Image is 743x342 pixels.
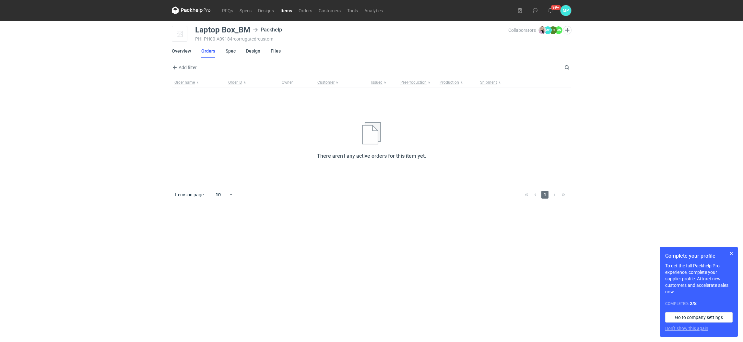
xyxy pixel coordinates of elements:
h1: Complete your profile [665,252,733,260]
a: Items [277,6,295,14]
p: To get the full Packhelp Pro experience, complete your supplier profile. Attract new customers an... [665,263,733,295]
div: 10 [208,190,229,199]
span: • corrugated [232,36,256,42]
a: Orders [295,6,315,14]
a: Specs [236,6,255,14]
span: 1 [541,191,548,199]
span: • custom [256,36,273,42]
button: 99+ [545,5,556,16]
span: Items on page [175,191,204,198]
div: Packhelp [253,26,282,34]
button: MP [560,5,571,16]
figcaption: MP [544,26,552,34]
a: Designs [255,6,277,14]
strong: 2 / 8 [690,301,697,306]
a: Go to company settings [665,312,733,323]
a: Design [246,44,260,58]
div: Completed: [665,300,733,307]
figcaption: ŁC [549,26,557,34]
a: Orders [201,44,215,58]
a: Analytics [361,6,386,14]
a: RFQs [219,6,236,14]
a: Files [271,44,281,58]
button: Add filter [171,64,197,71]
a: Overview [172,44,191,58]
div: Martyna Paroń [560,5,571,16]
a: Spec [226,44,236,58]
figcaption: MN [555,26,562,34]
a: Customers [315,6,344,14]
h2: There aren't any active orders for this item yet. [317,152,426,160]
div: Laptop Box_BM [195,26,250,34]
input: Search [563,64,584,71]
div: PHI-PH00-A09184 [195,36,508,42]
svg: Packhelp Pro [172,6,211,14]
span: Collaborators [508,28,536,33]
button: Edit collaborators [563,26,572,34]
a: Tools [344,6,361,14]
button: Don’t show this again [665,325,708,332]
img: Klaudia Wiśniewska [538,26,546,34]
button: Skip for now [727,250,735,257]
